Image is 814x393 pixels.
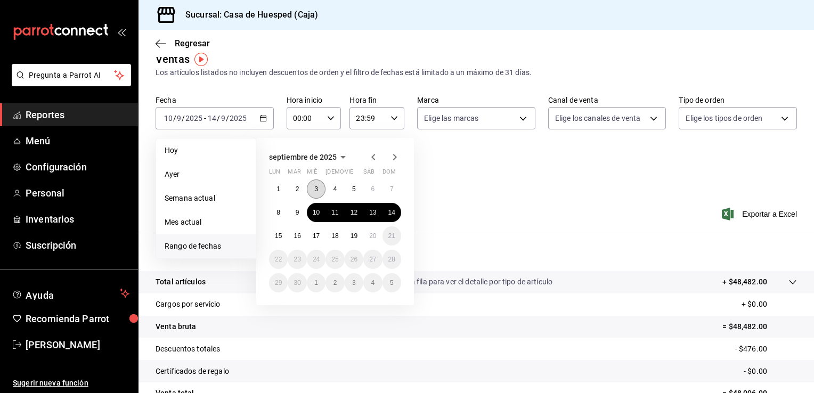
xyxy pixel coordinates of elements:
abbr: 11 de septiembre de 2025 [331,209,338,216]
abbr: 18 de septiembre de 2025 [331,232,338,240]
button: 15 de septiembre de 2025 [269,226,288,245]
p: Venta bruta [156,321,196,332]
abbr: 3 de octubre de 2025 [352,279,356,286]
button: open_drawer_menu [117,28,126,36]
abbr: 12 de septiembre de 2025 [351,209,357,216]
abbr: 30 de septiembre de 2025 [294,279,300,286]
span: Suscripción [26,238,129,252]
button: 1 de septiembre de 2025 [269,179,288,199]
input: -- [164,114,173,122]
span: / [226,114,229,122]
button: 12 de septiembre de 2025 [345,203,363,222]
abbr: 14 de septiembre de 2025 [388,209,395,216]
button: 18 de septiembre de 2025 [325,226,344,245]
abbr: 26 de septiembre de 2025 [351,256,357,263]
span: Elige las marcas [424,113,478,124]
abbr: 3 de septiembre de 2025 [314,185,318,193]
label: Fecha [156,96,274,104]
a: Pregunta a Parrot AI [7,77,131,88]
abbr: 15 de septiembre de 2025 [275,232,282,240]
span: Sugerir nueva función [13,378,129,389]
button: 9 de septiembre de 2025 [288,203,306,222]
button: 7 de septiembre de 2025 [382,179,401,199]
p: Da clic en la fila para ver el detalle por tipo de artículo [376,276,552,288]
abbr: 13 de septiembre de 2025 [369,209,376,216]
abbr: 1 de septiembre de 2025 [276,185,280,193]
label: Marca [417,96,535,104]
abbr: miércoles [307,168,317,179]
button: 1 de octubre de 2025 [307,273,325,292]
abbr: 23 de septiembre de 2025 [294,256,300,263]
span: Menú [26,134,129,148]
p: - $476.00 [735,343,797,355]
p: = $48,482.00 [722,321,797,332]
p: Total artículos [156,276,206,288]
input: -- [207,114,217,122]
button: 8 de septiembre de 2025 [269,203,288,222]
abbr: 9 de septiembre de 2025 [296,209,299,216]
button: 13 de septiembre de 2025 [363,203,382,222]
button: 21 de septiembre de 2025 [382,226,401,245]
button: 20 de septiembre de 2025 [363,226,382,245]
abbr: 5 de octubre de 2025 [390,279,394,286]
button: Regresar [156,38,210,48]
p: Descuentos totales [156,343,220,355]
span: septiembre de 2025 [269,153,337,161]
button: 2 de octubre de 2025 [325,273,344,292]
abbr: 4 de septiembre de 2025 [333,185,337,193]
span: Ayer [165,169,247,180]
span: Inventarios [26,212,129,226]
span: Reportes [26,108,129,122]
button: 6 de septiembre de 2025 [363,179,382,199]
button: 22 de septiembre de 2025 [269,250,288,269]
abbr: 1 de octubre de 2025 [314,279,318,286]
abbr: 21 de septiembre de 2025 [388,232,395,240]
button: septiembre de 2025 [269,151,349,163]
button: 25 de septiembre de 2025 [325,250,344,269]
abbr: sábado [363,168,375,179]
span: / [173,114,176,122]
abbr: 7 de septiembre de 2025 [390,185,394,193]
span: Mes actual [165,217,247,228]
button: 28 de septiembre de 2025 [382,250,401,269]
button: 5 de septiembre de 2025 [345,179,363,199]
abbr: 6 de septiembre de 2025 [371,185,375,193]
input: ---- [229,114,247,122]
label: Canal de venta [548,96,666,104]
abbr: 28 de septiembre de 2025 [388,256,395,263]
button: Pregunta a Parrot AI [12,64,131,86]
button: 4 de septiembre de 2025 [325,179,344,199]
span: [PERSON_NAME] [26,338,129,352]
span: - [204,114,206,122]
button: 2 de septiembre de 2025 [288,179,306,199]
button: 11 de septiembre de 2025 [325,203,344,222]
p: - $0.00 [744,366,797,377]
input: -- [221,114,226,122]
button: 27 de septiembre de 2025 [363,250,382,269]
span: Pregunta a Parrot AI [29,70,115,81]
button: 5 de octubre de 2025 [382,273,401,292]
p: Cargos por servicio [156,299,221,310]
abbr: 16 de septiembre de 2025 [294,232,300,240]
abbr: 8 de septiembre de 2025 [276,209,280,216]
button: 19 de septiembre de 2025 [345,226,363,245]
button: 26 de septiembre de 2025 [345,250,363,269]
abbr: domingo [382,168,396,179]
span: Semana actual [165,193,247,204]
abbr: 24 de septiembre de 2025 [313,256,320,263]
p: + $0.00 [742,299,797,310]
p: + $48,482.00 [722,276,767,288]
abbr: 25 de septiembre de 2025 [331,256,338,263]
span: Configuración [26,160,129,174]
span: Elige los tipos de orden [686,113,762,124]
span: Recomienda Parrot [26,312,129,326]
button: 30 de septiembre de 2025 [288,273,306,292]
abbr: 27 de septiembre de 2025 [369,256,376,263]
div: Los artículos listados no incluyen descuentos de orden y el filtro de fechas está limitado a un m... [156,67,797,78]
p: Certificados de regalo [156,366,229,377]
button: 10 de septiembre de 2025 [307,203,325,222]
h3: Sucursal: Casa de Huesped (Caja) [177,9,318,21]
abbr: 10 de septiembre de 2025 [313,209,320,216]
span: / [217,114,220,122]
abbr: 17 de septiembre de 2025 [313,232,320,240]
